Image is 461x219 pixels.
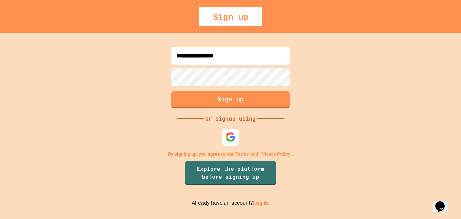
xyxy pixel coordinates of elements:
p: Already have an account? [192,199,270,207]
img: google-icon.svg [225,132,236,142]
a: Log in. [253,200,270,206]
iframe: chat widget [433,192,454,212]
div: Sign up [199,7,262,26]
p: By signing up, you agree to our and . [168,151,293,158]
div: Or signup using [204,114,257,123]
a: Privacy Policy [260,151,290,158]
a: Terms [235,151,249,158]
button: Sign up [171,91,290,108]
a: Explore the platform before signing up [185,161,276,185]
